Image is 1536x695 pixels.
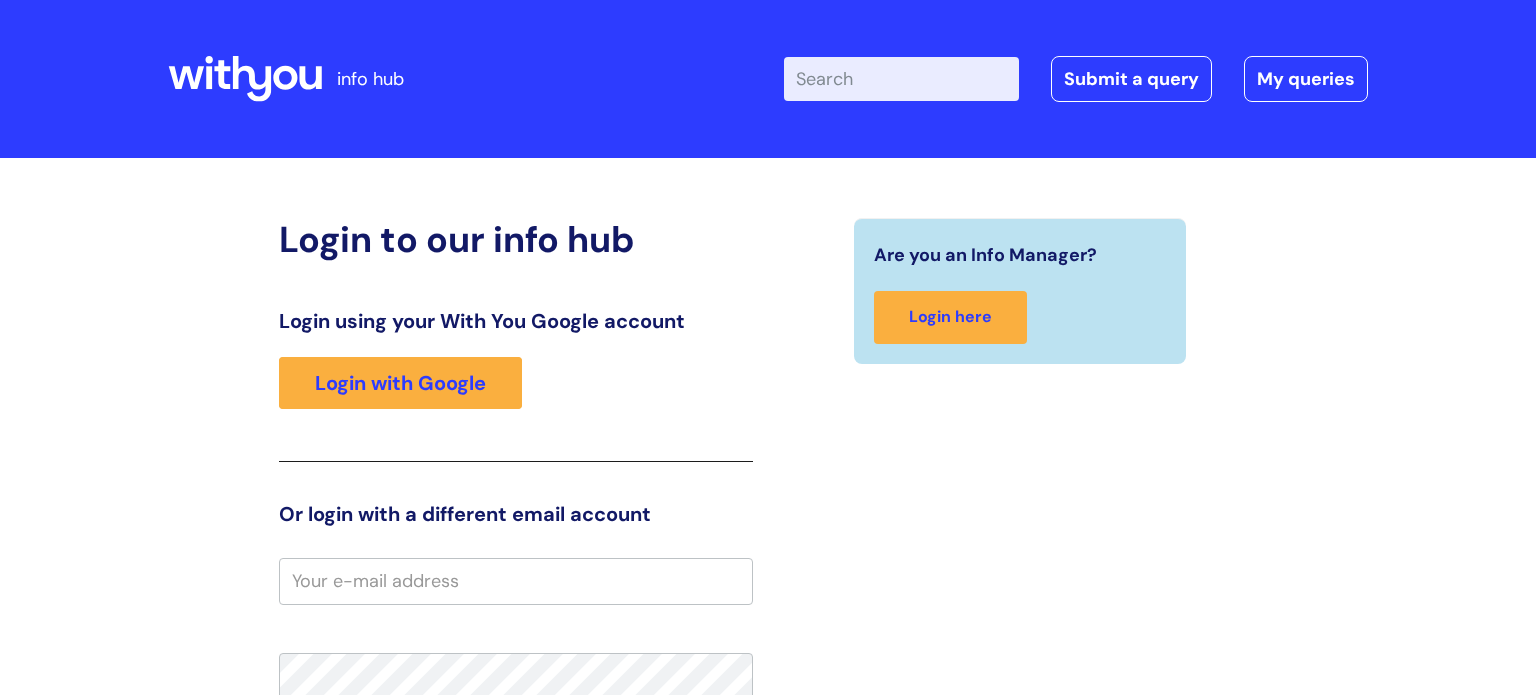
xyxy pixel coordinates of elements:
h3: Or login with a different email account [279,502,753,526]
a: Login with Google [279,357,522,409]
a: My queries [1244,56,1368,102]
input: Your e-mail address [279,558,753,604]
p: info hub [337,63,404,95]
span: Are you an Info Manager? [874,239,1097,271]
a: Login here [874,291,1027,344]
h3: Login using your With You Google account [279,309,753,333]
a: Submit a query [1051,56,1212,102]
h2: Login to our info hub [279,218,753,261]
input: Search [784,57,1019,101]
